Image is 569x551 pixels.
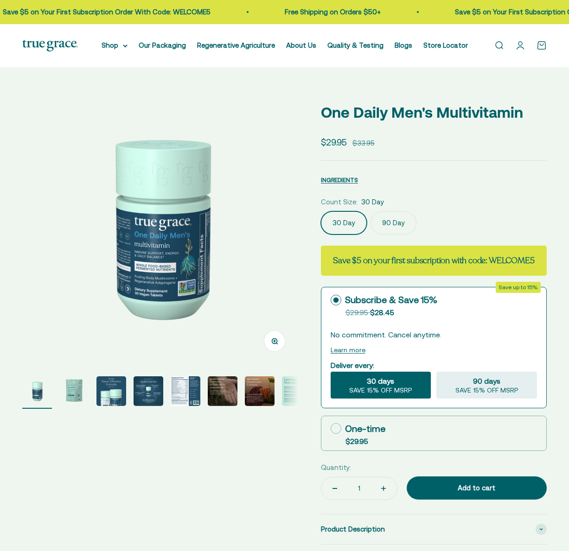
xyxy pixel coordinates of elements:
button: Go to item 6 [208,376,237,409]
a: About Us [286,41,316,49]
button: Go to item 3 [96,376,126,409]
button: Increase quantity [370,477,397,500]
div: Add to cart [425,482,528,494]
img: One Daily Men's Multivitamin [22,376,52,406]
button: Decrease quantity [321,477,348,500]
button: Go to item 4 [134,376,163,409]
label: Quantity: [321,462,351,473]
img: One Daily Men's Multivitamin [134,376,163,406]
p: One Daily Men's Multivitamin [321,101,547,124]
button: Go to item 1 [22,376,52,409]
span: INGREDIENTS [321,177,358,184]
compare-at-price: $33.95 [352,138,375,149]
span: 30 Day [361,196,384,208]
a: Quality & Testing [327,41,384,49]
sale-price: $29.95 [321,135,347,149]
button: Go to item 8 [282,376,312,409]
a: Blogs [395,41,412,49]
p: Save $5 on Your First Subscription Order With Code: WELCOME5 [3,6,211,18]
button: INGREDIENTS [321,174,358,185]
img: One Daily Men's Multivitamin [208,376,237,406]
img: One Daily Men's Multivitamin [96,376,126,406]
summary: Shop [102,40,128,51]
a: Free Shipping on Orders $50+ [285,8,381,16]
button: Add to cart [407,476,547,500]
strong: Save $5 on your first subscription with code: WELCOME5 [333,255,534,266]
button: Go to item 2 [59,376,89,409]
legend: Count Size: [321,196,358,208]
summary: Product Description [321,514,547,544]
img: Daily Multivitamin for Immune Support, Energy, and Daily Balance* - Vitamin A, Vitamin D3, and Zi... [59,376,89,406]
span: Product Description [321,524,385,535]
button: Go to item 7 [245,376,275,409]
a: Store Locator [423,41,468,49]
a: Regenerative Agriculture [197,41,275,49]
img: One Daily Men's Multivitamin [22,89,299,366]
img: One Daily Men's Multivitamin [171,376,200,406]
button: Go to item 5 [171,376,200,409]
img: One Daily Men's Multivitamin [282,376,312,406]
img: One Daily Men's Multivitamin [245,376,275,406]
a: Our Packaging [139,41,186,49]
